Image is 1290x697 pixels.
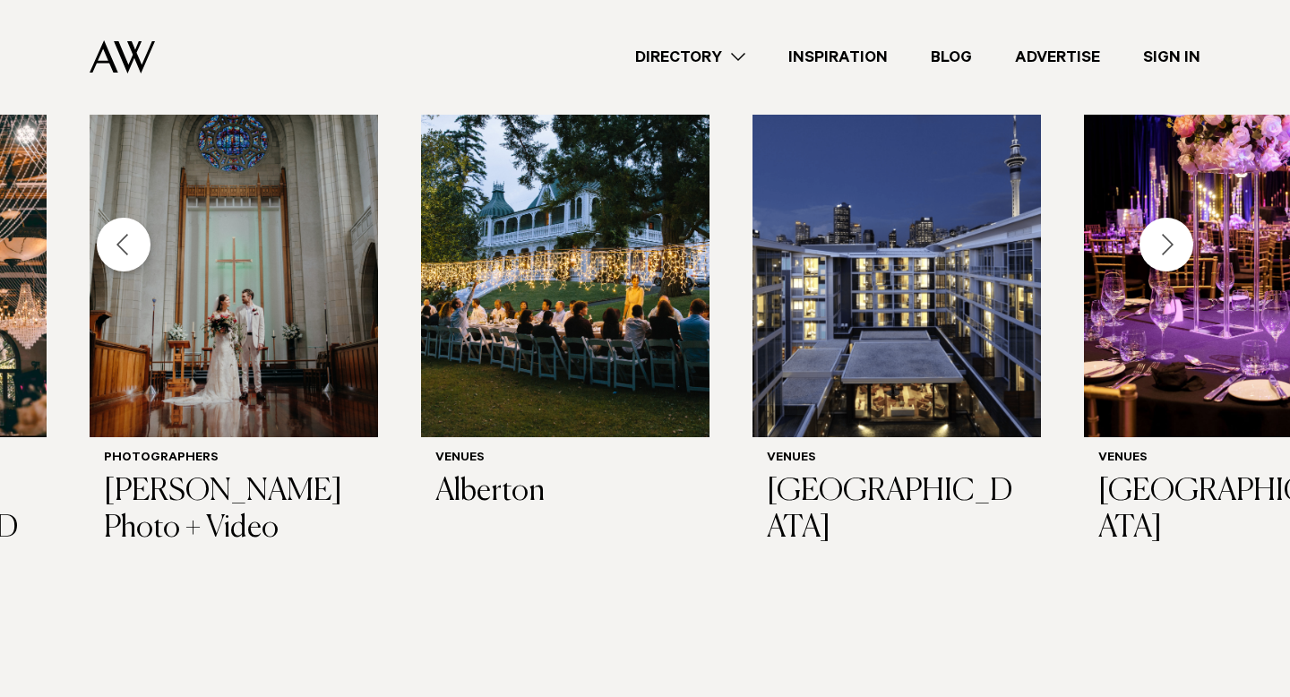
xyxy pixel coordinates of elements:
[435,474,695,511] h3: Alberton
[993,46,1122,70] a: Advertise
[421,50,709,525] a: Fairy lights wedding reception Venues Alberton
[1122,46,1222,70] a: Sign In
[909,46,993,70] a: Blog
[767,474,1027,547] h3: [GEOGRAPHIC_DATA]
[614,46,767,70] a: Directory
[90,50,378,561] a: Auckland Weddings Photographers | Chris Turner Photo + Video Photographers [PERSON_NAME] Photo + ...
[104,452,364,467] h6: Photographers
[104,474,364,547] h3: [PERSON_NAME] Photo + Video
[90,50,378,437] img: Auckland Weddings Photographers | Chris Turner Photo + Video
[752,50,1041,561] a: Auckland Weddings Venues | Sofitel Auckland Viaduct Harbour Venues [GEOGRAPHIC_DATA]
[435,452,695,467] h6: Venues
[767,46,909,70] a: Inspiration
[752,50,1041,437] img: Auckland Weddings Venues | Sofitel Auckland Viaduct Harbour
[90,40,155,73] img: Auckland Weddings Logo
[421,50,709,437] img: Fairy lights wedding reception
[767,452,1027,467] h6: Venues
